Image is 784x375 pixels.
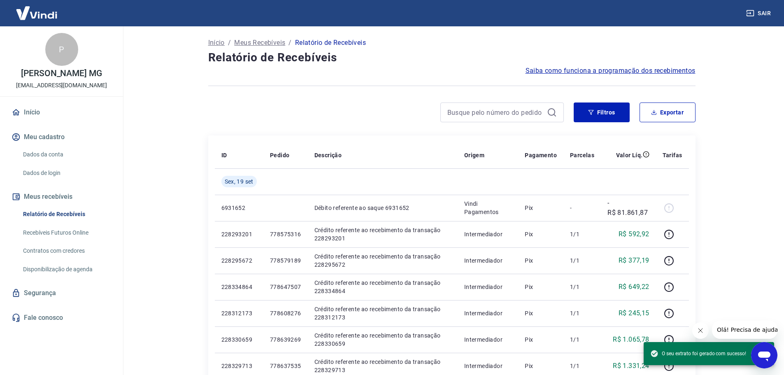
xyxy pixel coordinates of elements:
[525,230,557,238] p: Pix
[270,256,301,265] p: 778579189
[525,283,557,291] p: Pix
[20,261,113,278] a: Disponibilização de agenda
[570,256,594,265] p: 1/1
[234,38,285,48] a: Meus Recebíveis
[570,362,594,370] p: 1/1
[574,102,630,122] button: Filtros
[5,6,69,12] span: Olá! Precisa de ajuda?
[464,362,512,370] p: Intermediador
[10,188,113,206] button: Meus recebíveis
[616,151,643,159] p: Valor Líq.
[712,321,777,339] iframe: Mensagem da empresa
[619,308,649,318] p: R$ 245,15
[570,309,594,317] p: 1/1
[525,362,557,370] p: Pix
[692,322,709,339] iframe: Fechar mensagem
[525,335,557,344] p: Pix
[208,38,225,48] a: Início
[464,230,512,238] p: Intermediador
[221,230,257,238] p: 228293201
[464,283,512,291] p: Intermediador
[570,335,594,344] p: 1/1
[20,242,113,259] a: Contratos com credores
[607,198,649,218] p: -R$ 81.861,87
[619,282,649,292] p: R$ 649,22
[221,151,227,159] p: ID
[650,349,746,358] span: O seu extrato foi gerado com sucesso!
[447,106,544,119] input: Busque pelo número do pedido
[526,66,696,76] a: Saiba como funciona a programação dos recebimentos
[570,283,594,291] p: 1/1
[314,305,451,321] p: Crédito referente ao recebimento da transação 228312173
[21,69,102,78] p: [PERSON_NAME] MG
[464,151,484,159] p: Origem
[10,309,113,327] a: Fale conosco
[525,204,557,212] p: Pix
[314,151,342,159] p: Descrição
[20,206,113,223] a: Relatório de Recebíveis
[525,256,557,265] p: Pix
[221,204,257,212] p: 6931652
[221,362,257,370] p: 228329713
[314,252,451,269] p: Crédito referente ao recebimento da transação 228295672
[10,284,113,302] a: Segurança
[228,38,231,48] p: /
[20,146,113,163] a: Dados da conta
[20,165,113,182] a: Dados de login
[613,361,649,371] p: R$ 1.331,24
[10,0,63,26] img: Vindi
[744,6,774,21] button: Sair
[640,102,696,122] button: Exportar
[464,200,512,216] p: Vindi Pagamentos
[619,229,649,239] p: R$ 592,92
[570,230,594,238] p: 1/1
[270,309,301,317] p: 778608276
[221,283,257,291] p: 228334864
[221,335,257,344] p: 228330659
[270,283,301,291] p: 778647507
[16,81,107,90] p: [EMAIL_ADDRESS][DOMAIN_NAME]
[10,103,113,121] a: Início
[525,309,557,317] p: Pix
[464,309,512,317] p: Intermediador
[751,342,777,368] iframe: Botão para abrir a janela de mensagens
[270,335,301,344] p: 778639269
[464,256,512,265] p: Intermediador
[20,224,113,241] a: Recebíveis Futuros Online
[663,151,682,159] p: Tarifas
[314,204,451,212] p: Débito referente ao saque 6931652
[314,279,451,295] p: Crédito referente ao recebimento da transação 228334864
[288,38,291,48] p: /
[613,335,649,345] p: R$ 1.065,78
[221,256,257,265] p: 228295672
[221,309,257,317] p: 228312173
[45,33,78,66] div: P
[208,49,696,66] h4: Relatório de Recebíveis
[270,151,289,159] p: Pedido
[10,128,113,146] button: Meu cadastro
[270,230,301,238] p: 778575316
[570,204,594,212] p: -
[570,151,594,159] p: Parcelas
[464,335,512,344] p: Intermediador
[619,256,649,266] p: R$ 377,19
[225,177,254,186] span: Sex, 19 set
[295,38,366,48] p: Relatório de Recebíveis
[525,151,557,159] p: Pagamento
[314,358,451,374] p: Crédito referente ao recebimento da transação 228329713
[314,331,451,348] p: Crédito referente ao recebimento da transação 228330659
[314,226,451,242] p: Crédito referente ao recebimento da transação 228293201
[270,362,301,370] p: 778637535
